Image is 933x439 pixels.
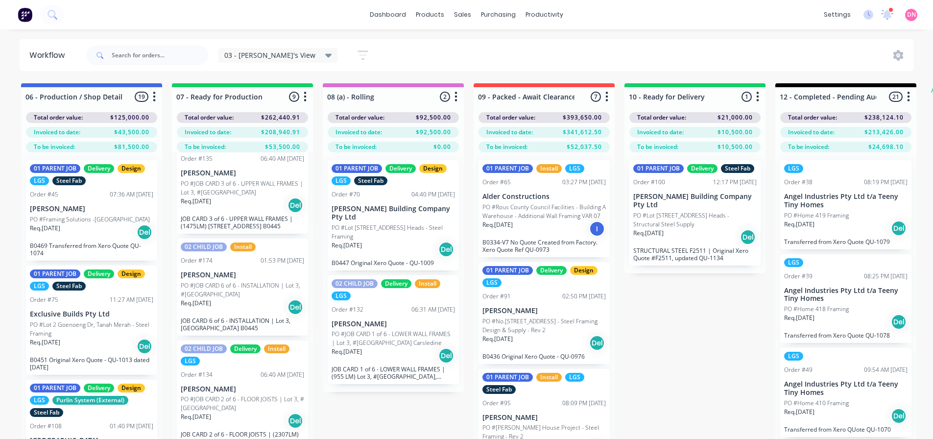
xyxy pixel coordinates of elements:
[52,176,86,185] div: Steel Fab
[335,143,377,151] span: To be invoiced:
[567,143,602,151] span: $52,037.50
[181,215,304,230] p: JOB CARD 3 of 6 - UPPER WALL FRAMES | (1475LM) [STREET_ADDRESS] B0445
[784,332,908,339] p: Transferred from Xero Quote QU-1078
[416,128,451,137] span: $92,500.00
[26,266,157,375] div: 01 PARENT JOBDeliveryDesignLGSSteel FabOrder #7511:27 AM [DATE]Exclusive Builds Pty LtdPO #Lot 2 ...
[864,113,904,122] span: $238,124.10
[482,203,606,220] p: PO #Rous County Council Facilities - Building A Warehouse - Additional Wall Framing VAR 07
[261,154,304,163] div: 06:40 AM [DATE]
[478,160,610,257] div: 01 PARENT JOBInstallLGSOrder #6503:27 PM [DATE]Alder ConstructionsPO #Rous County Council Facilit...
[891,314,907,330] div: Del
[784,399,849,408] p: PO #Home 410 Framing
[788,143,829,151] span: To be invoiced:
[181,317,304,332] p: JOB CARD 6 of 6 - INSTALLATION | Lot 3, [GEOGRAPHIC_DATA] B0445
[181,197,211,206] p: Req. [DATE]
[864,366,908,374] div: 09:54 AM [DATE]
[177,239,308,336] div: 02 CHILD JOBInstallOrder #17401:53 PM [DATE][PERSON_NAME]PO #JOB CARD 6 of 6 - INSTALLATION | Lot...
[482,335,513,343] p: Req. [DATE]
[788,128,835,137] span: Invoiced to date:
[18,7,32,22] img: Factory
[30,215,150,224] p: PO #Framing Solutions -[GEOGRAPHIC_DATA]
[84,384,114,392] div: Delivery
[34,128,80,137] span: Invoiced to date:
[30,190,58,199] div: Order #45
[30,205,153,213] p: [PERSON_NAME]
[482,307,606,315] p: [PERSON_NAME]
[419,164,447,173] div: Design
[332,190,360,199] div: Order #70
[637,128,684,137] span: Invoiced to date:
[486,113,535,122] span: Total order value:
[261,128,300,137] span: $208,940.91
[633,211,757,229] p: PO #Lot [STREET_ADDRESS] Heads - Structural Steel Supply
[181,385,304,393] p: [PERSON_NAME]
[476,7,521,22] div: purchasing
[784,258,803,267] div: LGS
[181,179,304,197] p: PO #JOB CARD 3 of 6 - UPPER WALL FRAMES | Lot 3, #[GEOGRAPHIC_DATA]
[29,49,70,61] div: Workflow
[482,178,511,187] div: Order #65
[633,247,757,262] p: STRUCTURAL STEEL F2511 | Original Xero Quote #F2511, updated QU-1134
[385,164,416,173] div: Delivery
[780,348,911,437] div: LGSOrder #4909:54 AM [DATE]Angel Industries Pty Ltd t/a Teeny Tiny HomesPO #Home 410 FramingReq.[...
[536,266,567,275] div: Delivery
[332,305,363,314] div: Order #132
[335,113,384,122] span: Total order value:
[332,279,378,288] div: 02 CHILD JOB
[740,229,756,245] div: Del
[30,164,80,173] div: 01 PARENT JOB
[137,339,152,354] div: Del
[482,292,511,301] div: Order #91
[891,220,907,236] div: Del
[784,314,814,322] p: Req. [DATE]
[354,176,387,185] div: Steel Fab
[181,243,227,251] div: 02 CHILD JOB
[30,396,49,405] div: LGS
[482,220,513,229] p: Req. [DATE]
[411,7,449,22] div: products
[181,154,213,163] div: Order #135
[181,271,304,279] p: [PERSON_NAME]
[563,113,602,122] span: $393,650.00
[30,224,60,233] p: Req. [DATE]
[181,395,304,413] p: PO #JOB CARD 2 of 6 - FLOOR JOISTS | Lot 3, #[GEOGRAPHIC_DATA]
[637,143,678,151] span: To be invoiced:
[30,310,153,318] p: Exclusive Builds Pty Ltd
[181,281,304,299] p: PO #JOB CARD 6 of 6 - INSTALLATION | Lot 3, #[GEOGRAPHIC_DATA]
[264,344,289,353] div: Install
[907,10,916,19] span: DN
[287,413,303,429] div: Del
[482,278,502,287] div: LGS
[438,242,454,257] div: Del
[114,143,149,151] span: $81,500.00
[328,160,459,270] div: 01 PARENT JOBDeliveryDesignLGSSteel FabOrder #7004:40 PM [DATE][PERSON_NAME] Building Company Pty...
[30,384,80,392] div: 01 PARENT JOB
[868,143,904,151] span: $24,698.10
[181,169,304,177] p: [PERSON_NAME]
[570,266,598,275] div: Design
[784,211,849,220] p: PO #Home 419 Framing
[332,292,351,300] div: LGS
[84,164,114,173] div: Delivery
[224,50,315,60] span: 03 - [PERSON_NAME]'s View
[30,338,60,347] p: Req. [DATE]
[110,190,153,199] div: 07:36 AM [DATE]
[110,422,153,431] div: 01:40 PM [DATE]
[335,128,382,137] span: Invoiced to date:
[52,282,86,291] div: Steel Fab
[185,143,226,151] span: To be invoiced:
[482,317,606,335] p: PO #No.[STREET_ADDRESS] - Steel Framing Design & Supply - Rev 2
[449,7,476,22] div: sales
[177,124,308,234] div: Order #13506:40 AM [DATE][PERSON_NAME]PO #JOB CARD 3 of 6 - UPPER WALL FRAMES | Lot 3, #[GEOGRAPH...
[482,414,606,422] p: [PERSON_NAME]
[784,352,803,361] div: LGS
[784,380,908,397] p: Angel Industries Pty Ltd t/a Teeny Tiny Homes
[365,7,411,22] a: dashboard
[332,164,382,173] div: 01 PARENT JOB
[181,256,213,265] div: Order #174
[482,385,516,394] div: Steel Fab
[416,113,451,122] span: $92,500.00
[780,254,911,343] div: LGSOrder #3908:25 PM [DATE]Angel Industries Pty Ltd t/a Teeny Tiny HomesPO #Home 418 FramingReq.[...
[482,164,533,173] div: 01 PARENT JOB
[784,272,813,281] div: Order #39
